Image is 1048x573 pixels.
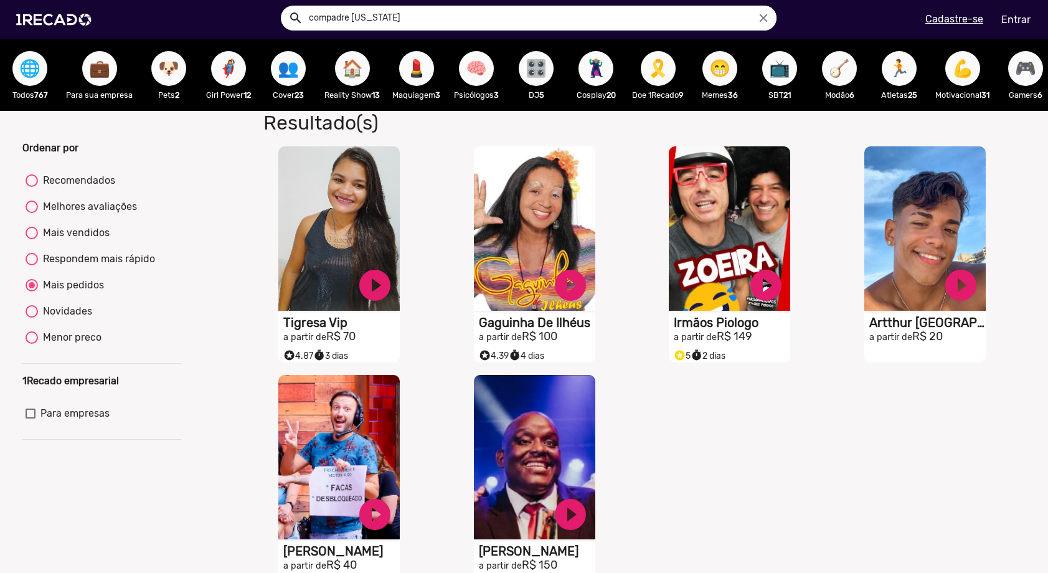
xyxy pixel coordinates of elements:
[313,349,325,361] small: timer
[674,351,691,361] span: 5
[816,89,863,101] p: Modão
[479,559,595,572] h2: R$ 150
[283,346,295,361] i: Selo super talento
[38,252,155,267] div: Respondem mais rápido
[762,51,797,86] button: 📺
[691,351,725,361] span: 2 dias
[696,89,744,101] p: Memes
[479,315,595,330] h1: Gaguinha De Ilhéus
[82,51,117,86] button: 💼
[175,90,179,100] b: 2
[288,11,303,26] mat-icon: Example home icon
[709,51,730,86] span: 😁
[295,90,304,100] b: 23
[283,544,400,559] h1: [PERSON_NAME]
[539,90,544,100] b: 5
[607,90,616,100] b: 20
[526,51,547,86] span: 🎛️
[40,406,110,421] span: Para empresas
[283,315,400,330] h1: Tigresa Vip
[747,267,785,304] a: play_circle_filled
[284,6,306,28] button: Example home icon
[466,51,487,86] span: 🧠
[849,90,854,100] b: 6
[674,332,717,343] small: a partir de
[869,315,986,330] h1: Artthur [GEOGRAPHIC_DATA]
[479,346,491,361] i: Selo super talento
[12,51,47,86] button: 🌐
[509,349,521,361] small: timer
[283,561,326,571] small: a partir de
[265,89,312,101] p: Cover
[22,375,119,387] b: 1Recado empresarial
[283,351,313,361] span: 4.87
[509,346,521,361] i: timer
[313,351,348,361] span: 3 dias
[158,51,179,86] span: 🐶
[829,51,850,86] span: 🪕
[283,330,400,344] h2: R$ 70
[981,90,989,100] b: 31
[674,315,790,330] h1: Irmãos Piologo
[674,330,790,344] h2: R$ 149
[278,146,400,311] video: S1RECADO vídeos dedicados para fãs e empresas
[674,349,686,361] small: stars
[151,51,186,86] button: 🐶
[34,90,48,100] b: 767
[479,330,595,344] h2: R$ 100
[356,267,394,304] a: play_circle_filled
[519,51,554,86] button: 🎛️
[459,51,494,86] button: 🧠
[335,51,370,86] button: 🏠
[283,349,295,361] small: stars
[271,51,306,86] button: 👥
[38,330,101,345] div: Menor preco
[882,51,917,86] button: 🏃
[869,332,912,343] small: a partir de
[1037,90,1042,100] b: 6
[435,90,440,100] b: 3
[512,89,560,101] p: DJ
[585,51,607,86] span: 🦹🏼‍♀️
[38,304,92,319] div: Novidades
[399,51,434,86] button: 💄
[474,146,595,311] video: S1RECADO vídeos dedicados para fãs e empresas
[38,225,110,240] div: Mais vendidos
[1008,51,1043,86] button: 🎮
[38,173,115,188] div: Recomendados
[479,561,522,571] small: a partir de
[648,51,669,86] span: 🎗️
[1015,51,1036,86] span: 🎮
[869,330,986,344] h2: R$ 20
[925,13,983,25] u: Cadastre-se
[945,51,980,86] button: 💪
[283,332,326,343] small: a partir de
[876,89,923,101] p: Atletas
[392,89,440,101] p: Maquiagem
[674,346,686,361] i: Selo super talento
[324,89,380,101] p: Reality Show
[509,351,544,361] span: 4 dias
[342,51,363,86] span: 🏠
[757,11,770,25] i: close
[278,51,299,86] span: 👥
[552,496,589,533] a: play_circle_filled
[22,142,78,154] b: Ordenar por
[406,51,427,86] span: 💄
[479,544,595,559] h1: [PERSON_NAME]
[756,89,803,101] p: SBT
[479,332,522,343] small: a partir de
[38,278,104,293] div: Mais pedidos
[300,6,777,31] input: Pesquisar...
[372,90,380,100] b: 13
[669,146,790,311] video: S1RECADO vídeos dedicados para fãs e empresas
[935,89,989,101] p: Motivacional
[494,90,499,100] b: 3
[783,90,791,100] b: 21
[908,90,917,100] b: 25
[822,51,857,86] button: 🪕
[313,346,325,361] i: timer
[254,111,757,135] h1: Resultado(s)
[453,89,500,101] p: Psicólogos
[691,349,702,361] small: timer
